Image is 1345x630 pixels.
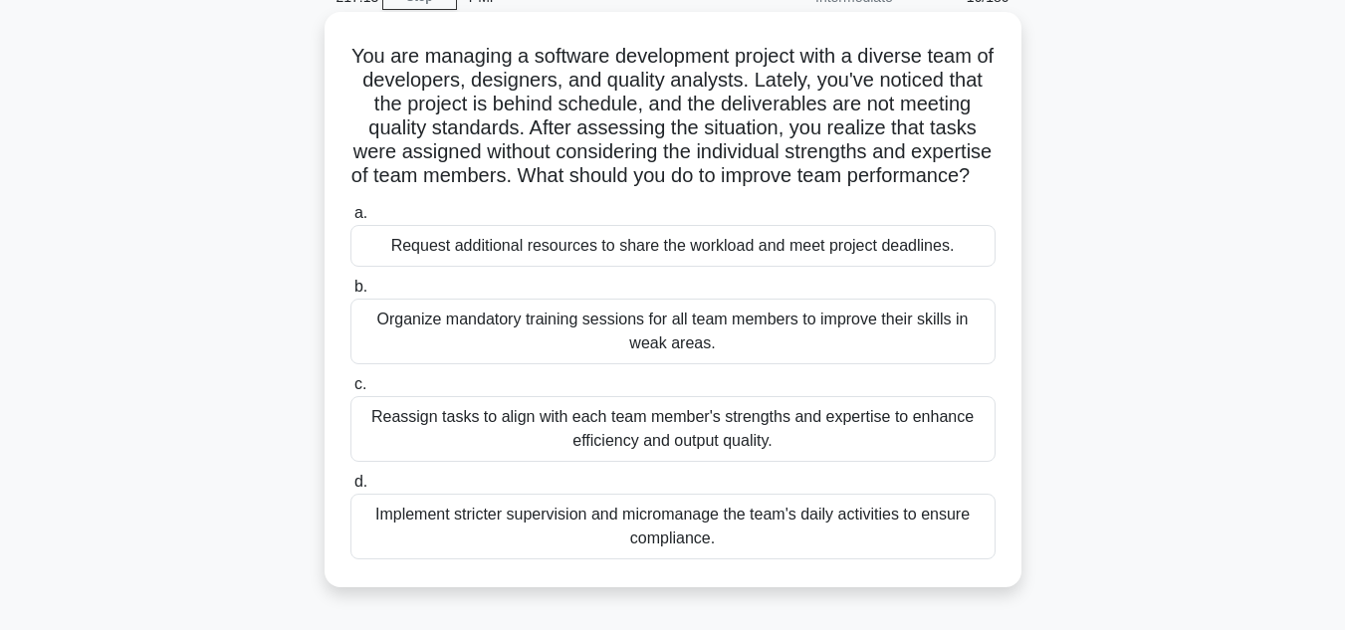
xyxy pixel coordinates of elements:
span: c. [354,375,366,392]
div: Request additional resources to share the workload and meet project deadlines. [350,225,996,267]
span: b. [354,278,367,295]
h5: You are managing a software development project with a diverse team of developers, designers, and... [348,44,998,189]
span: a. [354,204,367,221]
div: Organize mandatory training sessions for all team members to improve their skills in weak areas. [350,299,996,364]
div: Implement stricter supervision and micromanage the team's daily activities to ensure compliance. [350,494,996,559]
span: d. [354,473,367,490]
div: Reassign tasks to align with each team member's strengths and expertise to enhance efficiency and... [350,396,996,462]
